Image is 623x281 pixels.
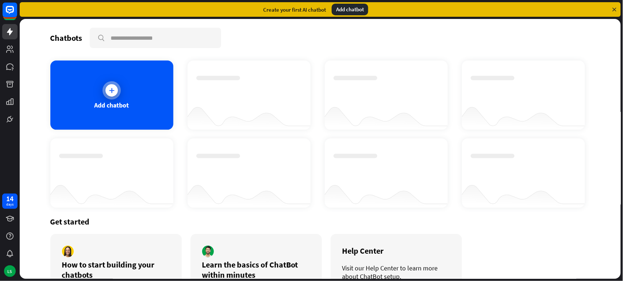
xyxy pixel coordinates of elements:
[202,246,214,257] img: author
[50,216,591,227] div: Get started
[4,265,16,277] div: LS
[6,3,28,25] button: Open LiveChat chat widget
[342,264,450,281] div: Visit our Help Center to learn more about ChatBot setup.
[342,246,450,256] div: Help Center
[95,101,129,109] div: Add chatbot
[62,246,74,257] img: author
[202,259,310,280] div: Learn the basics of ChatBot within minutes
[2,194,18,209] a: 14 days
[50,33,82,43] div: Chatbots
[62,259,170,280] div: How to start building your chatbots
[332,4,368,15] div: Add chatbot
[263,6,326,13] div: Create your first AI chatbot
[6,195,14,202] div: 14
[6,202,14,207] div: days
